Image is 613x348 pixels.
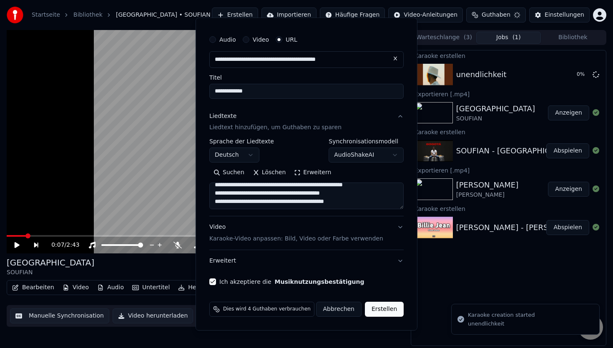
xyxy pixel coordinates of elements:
button: VideoKaraoke-Video anpassen: Bild, Video oder Farbe verwenden [209,217,404,250]
label: Audio [219,37,236,43]
label: Video [253,37,269,43]
p: Liedtext hinzufügen, um Guthaben zu sparen [209,124,342,132]
button: Abbrechen [316,302,361,317]
button: LiedtexteLiedtext hinzufügen, um Guthaben zu sparen [209,105,404,139]
label: Synchronisationsmodell [329,139,404,145]
label: Sprache der Liedtexte [209,139,274,145]
p: Karaoke-Video anpassen: Bild, Video oder Farbe verwenden [209,235,383,243]
button: Löschen [249,166,290,180]
button: Suchen [209,166,249,180]
div: Video [209,223,383,243]
h2: Karaoke erstellen [206,10,407,18]
label: Ich akzeptiere die [219,279,364,285]
div: LiedtexteLiedtext hinzufügen, um Guthaben zu sparen [209,139,404,216]
span: Dies wird 4 Guthaben verbrauchen [223,306,311,313]
button: Ich akzeptiere die [274,279,364,285]
div: Liedtexte [209,112,236,120]
label: URL [286,37,297,43]
button: Erweitert [209,250,404,272]
button: Erweitern [290,166,335,180]
button: Erstellen [365,302,404,317]
label: Titel [209,75,404,80]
